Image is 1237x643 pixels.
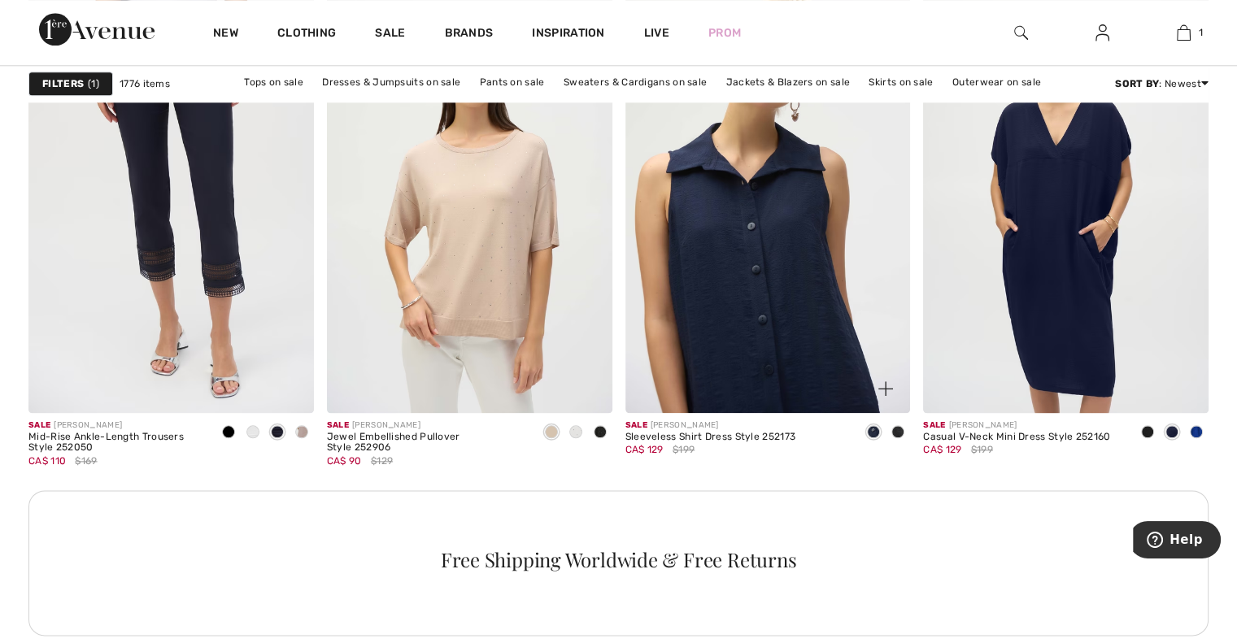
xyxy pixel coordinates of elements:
[53,550,1184,569] div: Free Shipping Worldwide & Free Returns
[923,432,1110,443] div: Casual V-Neck Mini Dress Style 252160
[564,419,588,446] div: Vanilla
[28,455,66,467] span: CA$ 110
[625,419,796,432] div: [PERSON_NAME]
[944,72,1049,93] a: Outerwear on sale
[28,419,203,432] div: [PERSON_NAME]
[120,76,170,91] span: 1776 items
[886,419,910,446] div: Black
[28,420,50,430] span: Sale
[625,432,796,443] div: Sleeveless Shirt Dress Style 252173
[371,454,393,468] span: $129
[1014,23,1028,42] img: search the website
[625,444,664,455] span: CA$ 129
[28,432,203,454] div: Mid-Rise Ankle-Length Trousers Style 252050
[265,419,290,446] div: Midnight Blue
[290,419,314,446] div: Parchment
[673,442,695,457] span: $199
[213,26,238,43] a: New
[923,419,1110,432] div: [PERSON_NAME]
[971,442,993,457] span: $199
[314,72,468,93] a: Dresses & Jumpsuits on sale
[1199,25,1203,40] span: 1
[861,419,886,446] div: Midnight Blue
[532,26,604,43] span: Inspiration
[88,76,99,91] span: 1
[718,72,859,93] a: Jackets & Blazers on sale
[1184,419,1209,446] div: Royal Sapphire 163
[1115,78,1159,89] strong: Sort By
[327,420,349,430] span: Sale
[644,24,669,41] a: Live
[42,76,84,91] strong: Filters
[327,419,526,432] div: [PERSON_NAME]
[1133,521,1221,562] iframe: Opens a widget where you can find more information
[445,26,494,43] a: Brands
[1177,23,1191,42] img: My Bag
[472,72,553,93] a: Pants on sale
[555,72,715,93] a: Sweaters & Cardigans on sale
[860,72,941,93] a: Skirts on sale
[216,419,241,446] div: Black
[625,420,647,430] span: Sale
[1115,76,1209,91] div: : Newest
[236,72,311,93] a: Tops on sale
[878,381,893,396] img: plus_v2.svg
[1160,419,1184,446] div: Midnight Blue
[75,454,97,468] span: $169
[327,455,362,467] span: CA$ 90
[708,24,741,41] a: Prom
[241,419,265,446] div: White
[327,432,526,454] div: Jewel Embellished Pullover Style 252906
[277,26,336,43] a: Clothing
[1135,419,1160,446] div: Black
[375,26,405,43] a: Sale
[923,444,961,455] span: CA$ 129
[1095,23,1109,42] img: My Info
[588,419,612,446] div: Black
[39,13,155,46] img: 1ère Avenue
[923,420,945,430] span: Sale
[539,419,564,446] div: Parchment
[1143,23,1223,42] a: 1
[1082,23,1122,43] a: Sign In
